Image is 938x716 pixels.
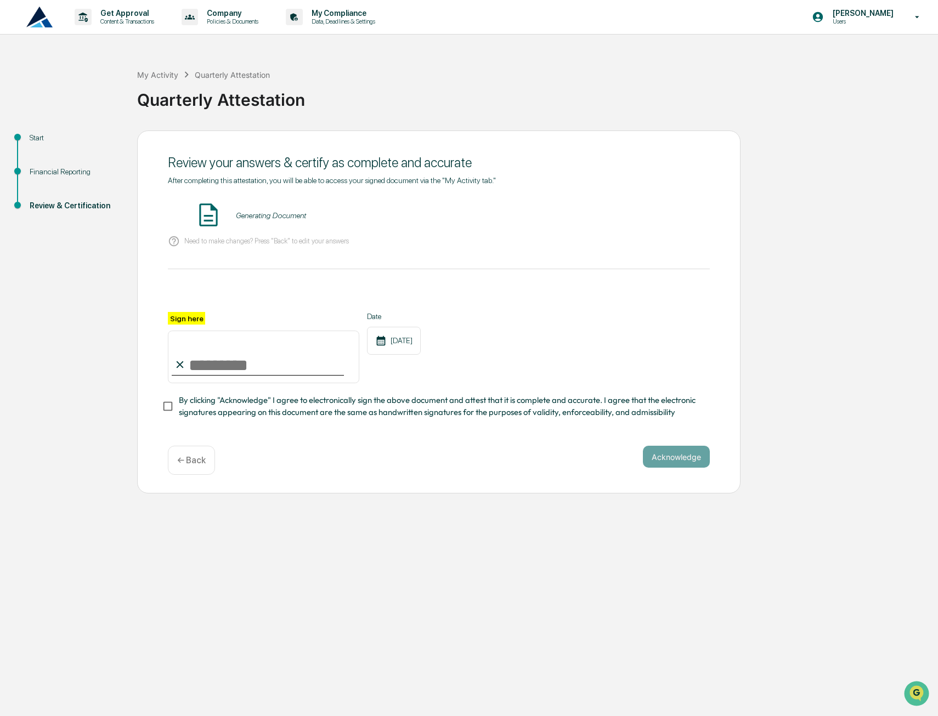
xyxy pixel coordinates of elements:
p: My Compliance [303,9,381,18]
span: Data Lookup [22,159,69,170]
div: Start [30,132,120,144]
p: How can we help? [11,23,200,41]
a: 🗄️Attestations [75,134,140,154]
label: Sign here [168,312,205,325]
div: Review your answers & certify as complete and accurate [168,155,710,171]
div: We're available if you need us! [37,95,139,104]
button: Start new chat [187,87,200,100]
span: By clicking "Acknowledge" I agree to electronically sign the above document and attest that it is... [179,394,701,419]
button: Acknowledge [643,446,710,468]
div: Generating Document [236,211,306,220]
p: Need to make changes? Press "Back" to edit your answers [184,237,349,245]
iframe: Open customer support [903,680,933,709]
span: Preclearance [22,138,71,149]
p: Content & Transactions [92,18,160,25]
p: [PERSON_NAME] [824,9,899,18]
label: Date [367,312,421,321]
p: Get Approval [92,9,160,18]
img: 1746055101610-c473b297-6a78-478c-a979-82029cc54cd1 [11,84,31,104]
div: Review & Certification [30,200,120,212]
div: Start new chat [37,84,180,95]
a: Powered byPylon [77,185,133,194]
p: Data, Deadlines & Settings [303,18,381,25]
span: After completing this attestation, you will be able to access your signed document via the "My Ac... [168,176,496,185]
div: Quarterly Attestation [137,81,933,110]
div: 🔎 [11,160,20,169]
p: Users [824,18,899,25]
img: Document Icon [195,201,222,229]
a: 🔎Data Lookup [7,155,74,174]
p: Policies & Documents [198,18,264,25]
div: My Activity [137,70,178,79]
div: 🖐️ [11,139,20,148]
p: Company [198,9,264,18]
a: 🖐️Preclearance [7,134,75,154]
span: Attestations [91,138,136,149]
span: Pylon [109,186,133,194]
div: 🗄️ [80,139,88,148]
div: Financial Reporting [30,166,120,178]
p: ← Back [177,455,206,465]
div: Quarterly Attestation [195,70,270,79]
div: [DATE] [367,327,421,355]
img: logo [26,7,53,27]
